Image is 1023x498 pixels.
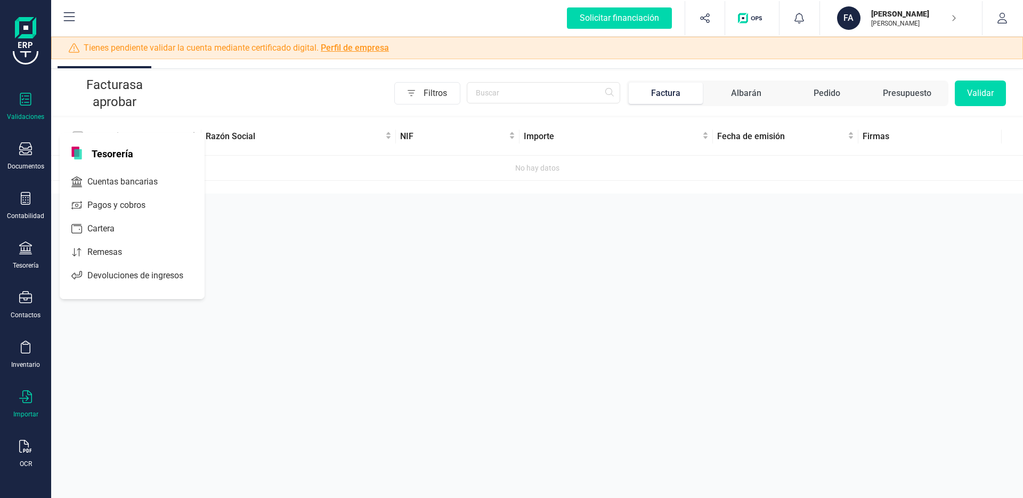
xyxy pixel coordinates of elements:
span: Fecha de emisión [717,130,846,143]
button: Filtros [394,82,460,105]
div: Presupuesto [883,87,931,100]
input: Buscar [467,82,620,103]
span: Importe [524,130,700,143]
button: Validar [955,81,1006,106]
div: Tesorería [13,261,39,270]
img: Logo de OPS [738,13,766,23]
p: [PERSON_NAME] [871,9,956,19]
div: Albarán [731,87,761,100]
div: OCR [20,460,32,468]
span: Filtros [424,83,460,104]
p: Facturas a aprobar [68,76,161,110]
span: Tesorería [85,147,140,159]
div: Factura [651,87,680,100]
div: Solicitar financiación [567,7,672,29]
th: Firmas [858,118,1002,156]
span: Tienes pendiente validar la cuenta mediante certificado digital. [84,42,389,54]
button: Solicitar financiación [554,1,685,35]
span: Cuentas bancarias [83,175,177,188]
div: No hay datos [55,162,1019,174]
img: Logo Finanedi [15,17,36,51]
div: Pedido [814,87,840,100]
span: Pagos y cobros [83,199,165,212]
p: [PERSON_NAME] [871,19,956,28]
div: Validaciones [7,113,44,121]
div: Documentos [7,162,44,171]
div: Contactos [11,311,40,319]
div: Inventario [11,360,40,369]
span: Número [109,130,189,143]
a: Perfil de empresa [321,43,389,53]
button: Logo de OPS [732,1,773,35]
span: Devoluciones de ingresos [83,269,202,282]
button: FA[PERSON_NAME][PERSON_NAME] [833,1,969,35]
span: NIF [400,130,507,143]
span: Razón Social [206,130,383,143]
div: Importar [13,410,38,419]
span: Remesas [83,246,141,259]
div: FA [837,6,860,30]
span: Cartera [83,222,134,235]
div: Contabilidad [7,212,44,220]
